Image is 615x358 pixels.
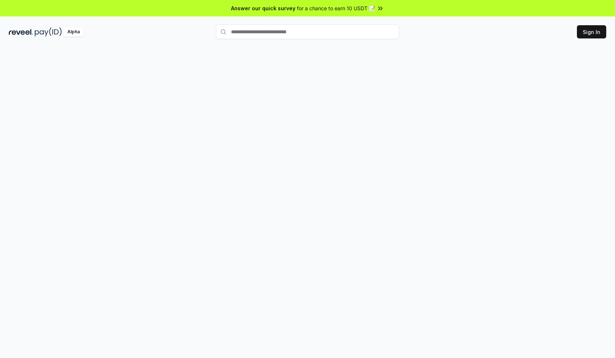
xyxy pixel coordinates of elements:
[63,27,84,37] div: Alpha
[9,27,33,37] img: reveel_dark
[577,25,606,38] button: Sign In
[231,4,295,12] span: Answer our quick survey
[35,27,62,37] img: pay_id
[297,4,375,12] span: for a chance to earn 10 USDT 📝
